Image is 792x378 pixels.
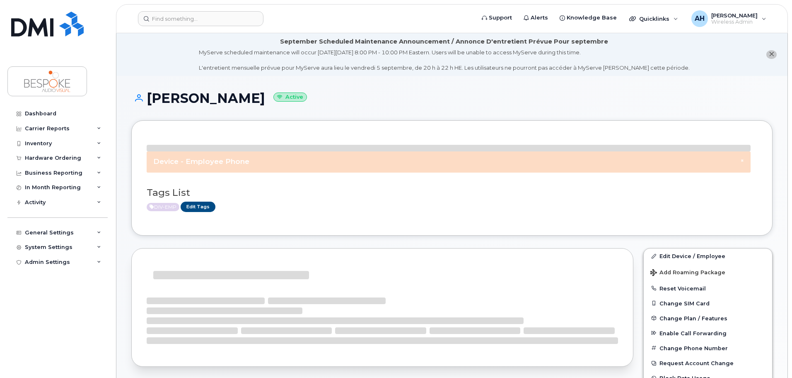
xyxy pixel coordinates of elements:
[741,157,744,163] span: ×
[644,263,772,280] button: Add Roaming Package
[644,249,772,263] a: Edit Device / Employee
[644,311,772,326] button: Change Plan / Features
[644,356,772,371] button: Request Account Change
[273,93,307,102] small: Active
[644,296,772,311] button: Change SIM Card
[644,326,772,341] button: Enable Call Forwarding
[199,49,690,72] div: MyServe scheduled maintenance will occur [DATE][DATE] 8:00 PM - 10:00 PM Eastern. Users will be u...
[659,315,727,321] span: Change Plan / Features
[147,188,757,198] h3: Tags List
[741,158,744,163] button: Close
[650,269,725,277] span: Add Roaming Package
[181,202,215,212] a: Edit Tags
[147,203,179,211] span: Active
[766,50,777,59] button: close notification
[280,37,608,46] div: September Scheduled Maintenance Announcement / Annonce D'entretient Prévue Pour septembre
[131,91,773,105] h1: [PERSON_NAME]
[644,341,772,356] button: Change Phone Number
[153,157,249,166] span: Device - Employee Phone
[644,281,772,296] button: Reset Voicemail
[659,330,727,336] span: Enable Call Forwarding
